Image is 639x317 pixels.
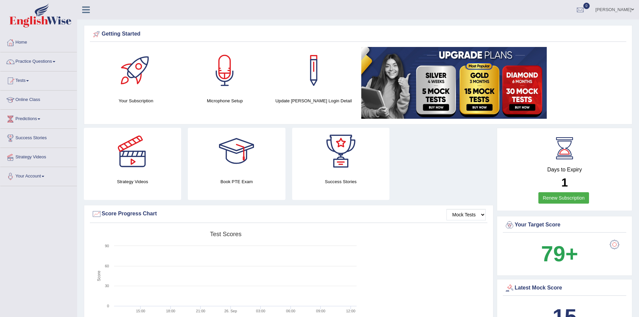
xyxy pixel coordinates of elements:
[105,244,109,248] text: 90
[292,178,389,185] h4: Success Stories
[97,271,101,281] tspan: Score
[188,178,285,185] h4: Book PTE Exam
[538,192,589,204] a: Renew Subscription
[504,220,625,230] div: Your Target Score
[92,209,486,219] div: Score Progress Chart
[0,33,77,50] a: Home
[184,97,266,104] h4: Microphone Setup
[105,264,109,268] text: 60
[286,309,296,313] text: 06:00
[0,148,77,165] a: Strategy Videos
[0,167,77,184] a: Your Account
[0,110,77,126] a: Predictions
[0,91,77,107] a: Online Class
[0,71,77,88] a: Tests
[166,309,175,313] text: 18:00
[107,304,109,308] text: 0
[583,3,590,9] span: 0
[256,309,265,313] text: 03:00
[316,309,325,313] text: 09:00
[224,309,237,313] tspan: 26. Sep
[561,176,568,189] b: 1
[504,167,625,173] h4: Days to Expiry
[95,97,177,104] h4: Your Subscription
[346,309,356,313] text: 12:00
[0,129,77,146] a: Success Stories
[136,309,145,313] text: 15:00
[84,178,181,185] h4: Strategy Videos
[541,242,578,266] b: 79+
[210,231,242,237] tspan: Test scores
[105,284,109,288] text: 30
[273,97,355,104] h4: Update [PERSON_NAME] Login Detail
[361,47,547,119] img: small5.jpg
[92,29,625,39] div: Getting Started
[504,283,625,293] div: Latest Mock Score
[196,309,205,313] text: 21:00
[0,52,77,69] a: Practice Questions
